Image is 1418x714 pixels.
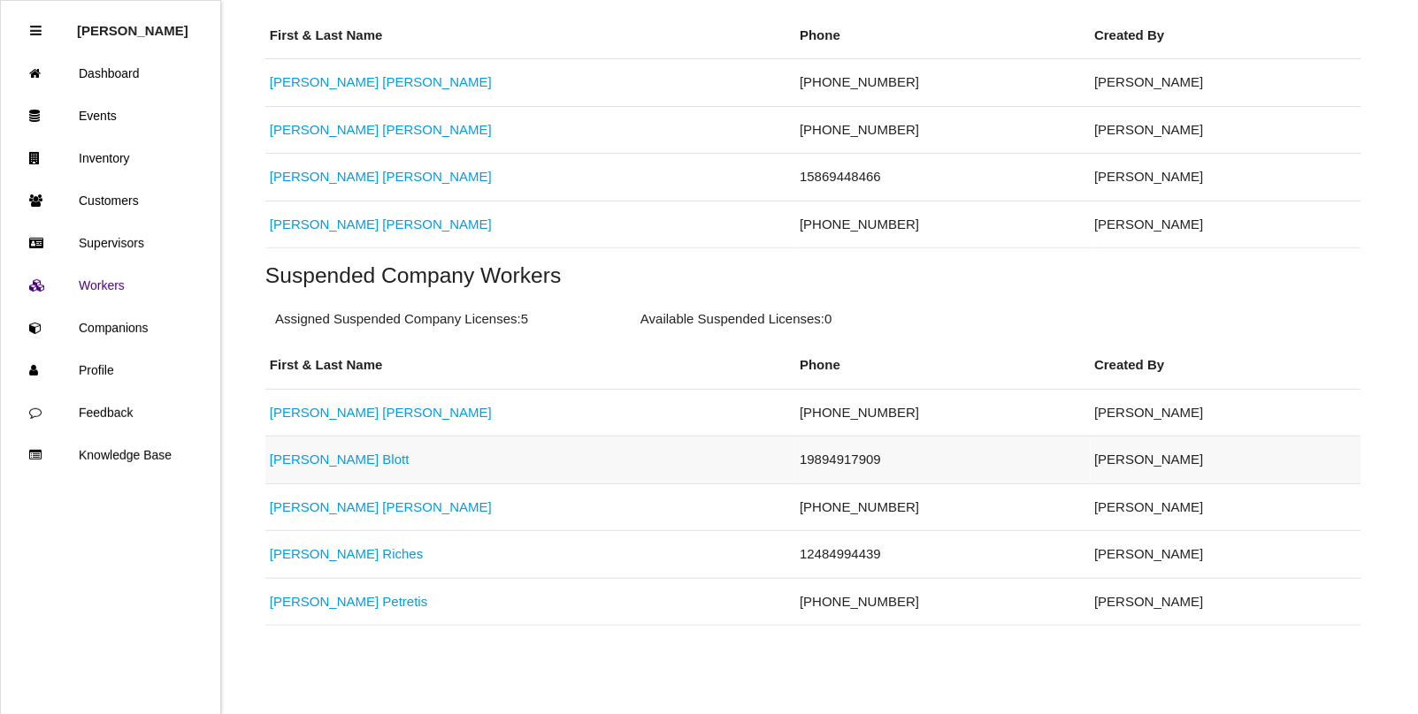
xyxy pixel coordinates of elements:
[1091,483,1361,531] td: [PERSON_NAME]
[795,578,1090,626] td: [PHONE_NUMBER]
[1091,106,1361,154] td: [PERSON_NAME]
[270,594,427,609] a: [PERSON_NAME] Petretis
[795,59,1090,107] td: [PHONE_NUMBER]
[270,546,423,561] a: [PERSON_NAME] Riches
[1,52,220,95] a: Dashboard
[1091,59,1361,107] td: [PERSON_NAME]
[795,389,1090,437] td: [PHONE_NUMBER]
[1,137,220,179] a: Inventory
[1,307,220,349] a: Companions
[270,405,492,420] a: [PERSON_NAME] [PERSON_NAME]
[795,531,1090,579] td: 12484994439
[640,309,985,330] p: Available Suspended Licenses: 0
[1,222,220,264] a: Supervisors
[270,169,492,184] a: [PERSON_NAME] [PERSON_NAME]
[1,391,220,434] a: Feedback
[795,154,1090,201] td: 15869448466
[1091,342,1361,389] th: Created By
[265,342,795,389] th: First & Last Name
[1091,201,1361,248] td: [PERSON_NAME]
[270,499,492,514] a: [PERSON_NAME] [PERSON_NAME]
[795,437,1090,484] td: 19894917909
[1,349,220,391] a: Profile
[1091,389,1361,437] td: [PERSON_NAME]
[265,263,1361,287] h5: Suspended Company Workers
[270,122,492,137] a: [PERSON_NAME] [PERSON_NAME]
[1091,12,1361,59] th: Created By
[795,106,1090,154] td: [PHONE_NUMBER]
[795,342,1090,389] th: Phone
[1,434,220,476] a: Knowledge Base
[1091,154,1361,201] td: [PERSON_NAME]
[1091,578,1361,626] td: [PERSON_NAME]
[270,452,410,467] a: [PERSON_NAME] Blott
[1,264,220,307] a: Workers
[795,12,1090,59] th: Phone
[265,12,795,59] th: First & Last Name
[270,74,492,89] a: [PERSON_NAME] [PERSON_NAME]
[275,309,620,330] p: Assigned Suspended Company Licenses: 5
[30,10,42,52] div: Close
[1,179,220,222] a: Customers
[1091,437,1361,484] td: [PERSON_NAME]
[270,216,492,232] a: [PERSON_NAME] [PERSON_NAME]
[1,95,220,137] a: Events
[795,201,1090,248] td: [PHONE_NUMBER]
[795,483,1090,531] td: [PHONE_NUMBER]
[77,10,188,38] p: Rosie Blandino
[1091,531,1361,579] td: [PERSON_NAME]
